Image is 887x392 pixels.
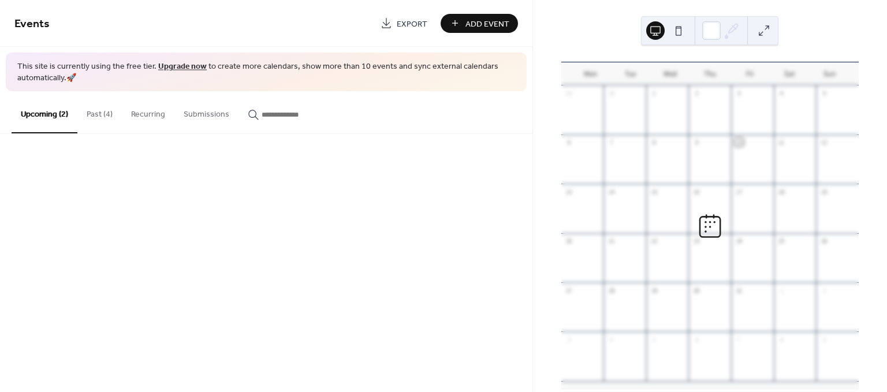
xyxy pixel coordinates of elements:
button: Upcoming (2) [12,91,77,133]
div: 5 [650,335,658,344]
div: 19 [819,187,828,196]
div: 15 [650,187,658,196]
div: 4 [607,335,616,344]
div: 30 [607,89,616,98]
div: 28 [607,286,616,294]
div: Tue [610,62,650,85]
div: 12 [819,138,828,147]
div: 9 [692,138,700,147]
div: Thu [690,62,730,85]
div: 4 [777,89,786,98]
div: 11 [777,138,786,147]
div: 8 [650,138,658,147]
span: This site is currently using the free tier. to create more calendars, show more than 10 events an... [17,61,515,84]
div: 22 [650,237,658,245]
div: 8 [777,335,786,344]
button: Past (4) [77,91,122,132]
span: Events [14,13,50,35]
div: Sun [810,62,849,85]
div: 18 [777,187,786,196]
div: 30 [692,286,700,294]
div: Wed [650,62,690,85]
span: Add Event [465,18,509,30]
div: Mon [571,62,610,85]
div: 23 [692,237,700,245]
div: 26 [819,237,828,245]
div: 2 [819,286,828,294]
div: 1 [650,89,658,98]
div: 10 [735,138,743,147]
div: 25 [777,237,786,245]
span: Export [397,18,427,30]
div: Fri [730,62,770,85]
div: 3 [565,335,573,344]
div: 24 [735,237,743,245]
div: Sat [770,62,810,85]
button: Add Event [441,14,518,33]
div: 6 [692,335,700,344]
div: 6 [565,138,573,147]
div: 21 [607,237,616,245]
a: Upgrade now [158,59,207,74]
div: 2 [692,89,700,98]
div: 27 [565,286,573,294]
div: 31 [735,286,743,294]
a: Export [372,14,436,33]
div: 3 [735,89,743,98]
div: 14 [607,187,616,196]
button: Recurring [122,91,174,132]
div: 17 [735,187,743,196]
div: 1 [777,286,786,294]
div: 16 [692,187,700,196]
div: 29 [565,89,573,98]
div: 9 [819,335,828,344]
div: 7 [735,335,743,344]
div: 13 [565,187,573,196]
div: 7 [607,138,616,147]
div: 29 [650,286,658,294]
button: Submissions [174,91,238,132]
div: 20 [565,237,573,245]
div: 5 [819,89,828,98]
